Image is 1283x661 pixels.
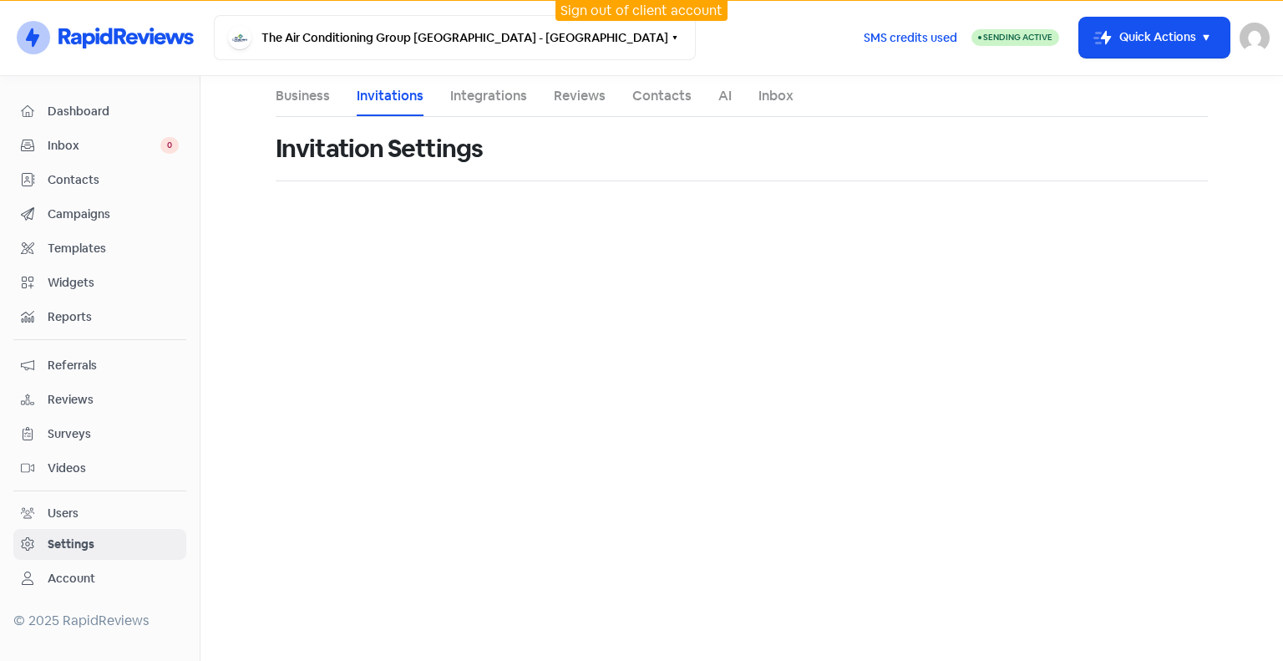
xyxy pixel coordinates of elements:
a: Sending Active [971,28,1059,48]
a: Surveys [13,419,186,450]
span: Widgets [48,274,179,292]
a: Business [276,86,330,106]
span: Dashboard [48,103,179,120]
span: Reviews [48,391,179,409]
span: Campaigns [48,206,179,223]
a: Reports [13,302,186,333]
span: Referrals [48,357,179,374]
a: Widgets [13,267,186,298]
a: Referrals [13,350,186,381]
span: Videos [48,460,179,477]
button: The Air Conditioning Group [GEOGRAPHIC_DATA] - [GEOGRAPHIC_DATA] [214,15,696,60]
a: Users [13,498,186,529]
span: Contacts [48,171,179,189]
a: Reviews [13,384,186,415]
span: Surveys [48,425,179,443]
a: AI [718,86,732,106]
a: Account [13,563,186,594]
a: Invitations [357,86,423,106]
a: Templates [13,233,186,264]
span: 0 [160,137,179,154]
button: Quick Actions [1079,18,1230,58]
a: Contacts [632,86,692,106]
span: SMS credits used [864,29,957,47]
h1: Invitation Settings [276,122,483,175]
span: Templates [48,240,179,257]
a: Campaigns [13,199,186,230]
div: Settings [48,536,94,553]
a: Dashboard [13,96,186,127]
a: SMS credits used [849,28,971,45]
div: © 2025 RapidReviews [13,611,186,631]
a: Sign out of client account [560,2,723,19]
a: Videos [13,453,186,484]
span: Sending Active [983,32,1052,43]
span: Reports [48,308,179,326]
img: User [1240,23,1270,53]
a: Reviews [554,86,606,106]
a: Settings [13,529,186,560]
span: Inbox [48,137,160,155]
div: Account [48,570,95,587]
div: Users [48,505,79,522]
a: Inbox 0 [13,130,186,161]
a: Inbox [758,86,794,106]
a: Integrations [450,86,527,106]
a: Contacts [13,165,186,196]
